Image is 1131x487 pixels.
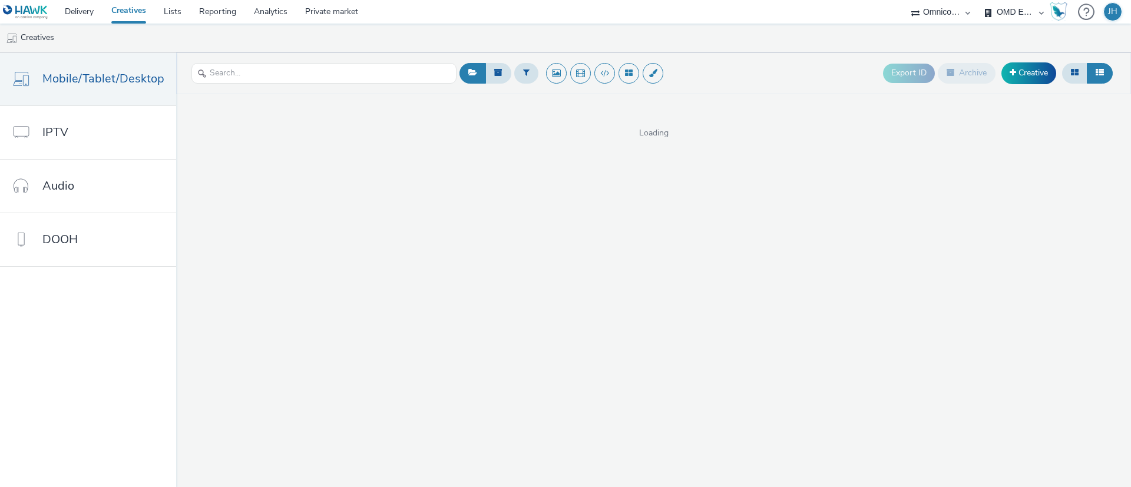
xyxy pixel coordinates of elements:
span: IPTV [42,124,68,141]
img: undefined Logo [3,5,48,19]
img: Hawk Academy [1050,2,1067,21]
button: Export ID [883,64,935,82]
button: Table [1087,63,1113,83]
span: DOOH [42,231,78,248]
a: Hawk Academy [1050,2,1072,21]
a: Creative [1001,62,1056,84]
input: Search... [191,63,457,84]
img: mobile [6,32,18,44]
span: Audio [42,177,74,194]
div: JH [1108,3,1117,21]
span: Loading [176,127,1131,139]
button: Grid [1062,63,1087,83]
button: Archive [938,63,996,83]
span: Mobile/Tablet/Desktop [42,70,164,87]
